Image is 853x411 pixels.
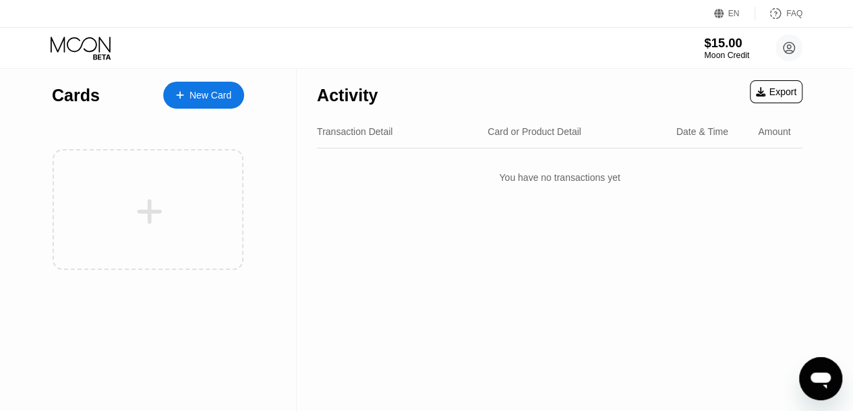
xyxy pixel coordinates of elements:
[163,82,244,109] div: New Card
[704,51,749,60] div: Moon Credit
[704,36,749,60] div: $15.00Moon Credit
[758,126,790,137] div: Amount
[728,9,740,18] div: EN
[488,126,581,137] div: Card or Product Detail
[676,126,728,137] div: Date & Time
[799,357,842,400] iframe: Button to launch messaging window
[317,86,378,105] div: Activity
[52,86,100,105] div: Cards
[189,90,231,101] div: New Card
[786,9,802,18] div: FAQ
[714,7,755,20] div: EN
[750,80,802,103] div: Export
[756,86,796,97] div: Export
[755,7,802,20] div: FAQ
[704,36,749,50] div: $15.00
[317,126,392,137] div: Transaction Detail
[317,159,802,196] div: You have no transactions yet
